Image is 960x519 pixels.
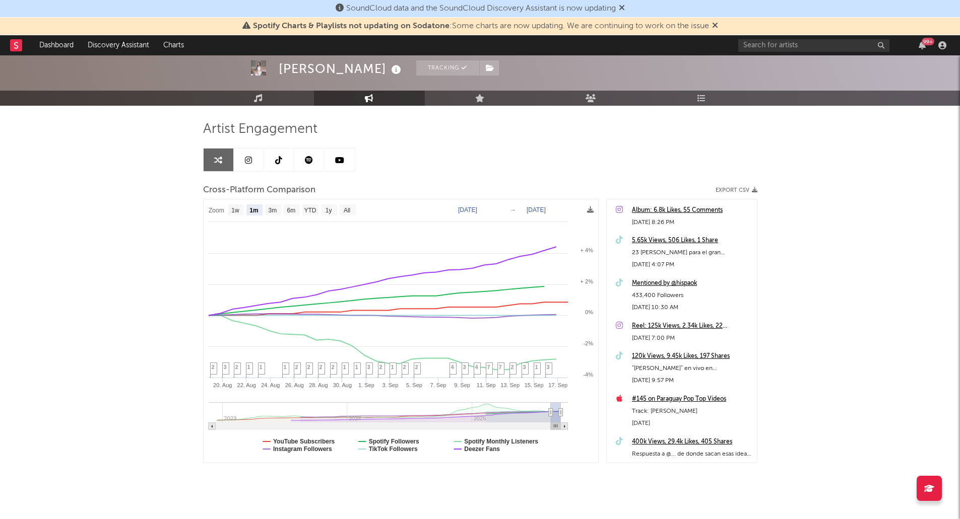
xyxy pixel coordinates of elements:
text: 15. Sep [524,382,543,388]
text: 13. Sep [500,382,520,388]
text: 5. Sep [406,382,422,388]
span: Artist Engagement [203,123,317,135]
div: [DATE] 8:26 PM [632,216,752,229]
span: Dismiss [619,5,625,13]
text: Instagram Followers [273,446,332,453]
text: 3m [268,207,277,214]
text: 3. Sep [382,382,398,388]
span: 2 [403,364,406,370]
button: Tracking [416,60,479,76]
span: Dismiss [712,22,718,30]
div: [DATE] 10:54 AM [632,460,752,472]
div: Respuesta a @... de donde sacan esas ideas JAJAJAJA #nuevamusica #[PERSON_NAME] #yamisafdie #musi... [632,448,752,460]
text: 1y [325,207,332,214]
span: 7 [487,364,490,370]
text: Deezer Fans [464,446,500,453]
text: + 2% [580,278,593,284]
span: 2 [295,364,298,370]
span: Spotify Charts & Playlists not updating on Sodatone [253,22,450,30]
text: + 4% [580,247,593,253]
text: YouTube Subscribers [273,438,335,445]
span: 1 [260,364,263,370]
span: 2 [379,364,382,370]
span: 2 [332,364,335,370]
span: 2 [319,364,323,370]
span: : Some charts are now updating. We are continuing to work on the issue [253,22,709,30]
span: 1 [284,364,287,370]
text: -2% [583,340,593,346]
text: Zoom [209,207,224,214]
span: SoundCloud data and the SoundCloud Discovery Assistant is now updating [346,5,616,13]
div: 433,400 Followers [632,289,752,302]
text: -4% [583,372,593,378]
button: Export CSV [716,187,757,193]
text: 24. Aug [261,382,280,388]
span: 4 [451,364,454,370]
text: 1. Sep [358,382,374,388]
div: [DATE] 4:07 PM [632,259,752,271]
div: Track: [PERSON_NAME] [632,405,752,417]
text: 28. Aug [309,382,328,388]
a: 5.65k Views, 506 Likes, 1 Share [632,235,752,247]
a: Album: 6.8k Likes, 55 Comments [632,204,752,216]
span: 2 [212,364,215,370]
text: [DATE] [458,206,477,213]
text: 26. Aug [285,382,303,388]
span: 1 [247,364,250,370]
span: 3 [523,364,526,370]
text: 1w [231,207,239,214]
div: Mentioned by @hispaok [632,277,752,289]
text: 30. Aug [333,382,351,388]
text: TikTok Followers [368,446,417,453]
text: 6m [287,207,295,214]
a: 400k Views, 29.4k Likes, 405 Shares [632,436,752,448]
text: → [510,206,516,213]
text: 7. Sep [430,382,446,388]
div: [DATE] 7:00 PM [632,332,752,344]
span: 3 [367,364,370,370]
a: Dashboard [32,35,81,55]
div: [DATE] [632,417,752,429]
text: 9. Sep [454,382,470,388]
span: Cross-Platform Comparison [203,184,315,196]
span: 1 [355,364,358,370]
span: 1 [535,364,538,370]
span: 4 [475,364,478,370]
span: 3 [463,364,466,370]
div: [PERSON_NAME] [279,60,404,77]
text: 22. Aug [237,382,255,388]
div: [DATE] 10:30 AM [632,302,752,314]
text: Spotify Monthly Listeners [464,438,538,445]
input: Search for artists [738,39,889,52]
text: Spotify Followers [368,438,419,445]
span: 7 [499,364,502,370]
text: 17. Sep [548,382,567,388]
span: 2 [511,364,514,370]
text: [DATE] [527,206,546,213]
span: 1 [343,364,346,370]
text: All [343,207,350,214]
a: 120k Views, 9.45k Likes, 197 Shares [632,350,752,362]
span: 3 [224,364,227,370]
text: 11. Sep [476,382,495,388]
button: 99+ [919,41,926,49]
div: 99 + [922,38,934,45]
div: “[PERSON_NAME]” en vivo en [GEOGRAPHIC_DATA] 💌 #nuevamusica #yamisafdie #[PERSON_NAME] #musicaarg... [632,362,752,375]
span: 2 [235,364,238,370]
a: #145 on Paraguay Pop Top Videos [632,393,752,405]
div: 23 [PERSON_NAME] para el gran [PERSON_NAME] aaaaaaaa #yamisafdie #musicaargentina #vlog #vidadear... [632,247,752,259]
text: 20. Aug [213,382,232,388]
a: Reel: 125k Views, 2.34k Likes, 22 Comments [632,320,752,332]
span: 3 [547,364,550,370]
a: Discovery Assistant [81,35,156,55]
a: Charts [156,35,191,55]
text: YTD [304,207,316,214]
span: 2 [415,364,418,370]
div: [DATE] 9:57 PM [632,375,752,387]
text: 1m [249,207,258,214]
